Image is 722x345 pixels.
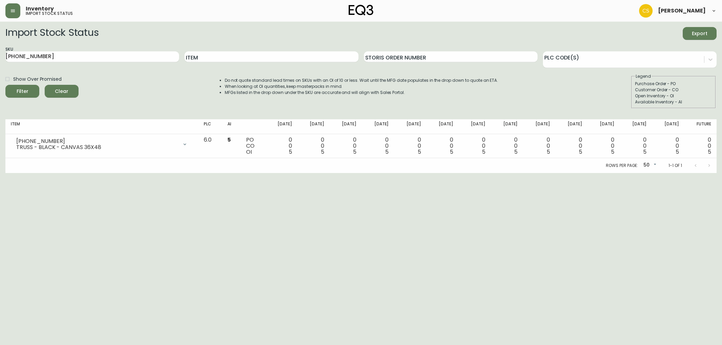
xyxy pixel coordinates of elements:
div: Purchase Order - PO [635,81,712,87]
div: Open Inventory - OI [635,93,712,99]
span: 5 [450,148,453,156]
button: Clear [45,85,79,98]
li: MFGs listed in the drop down under the SKU are accurate and will align with Sales Portal. [225,90,498,96]
p: 1-1 of 1 [669,163,682,169]
div: 0 0 [335,137,356,155]
th: [DATE] [620,119,652,134]
img: 996bfd46d64b78802a67b62ffe4c27a2 [639,4,653,18]
div: 0 0 [593,137,614,155]
th: [DATE] [394,119,426,134]
li: Do not quote standard lead times on SKUs with an OI of 10 or less. Wait until the MFG date popula... [225,77,498,83]
div: 0 0 [367,137,389,155]
div: 0 0 [690,137,711,155]
div: Customer Order - CO [635,87,712,93]
button: Filter [5,85,39,98]
div: 0 0 [496,137,518,155]
span: 5 [643,148,647,156]
th: AI [222,119,241,134]
img: logo [349,5,374,16]
th: [DATE] [362,119,394,134]
span: 5 [611,148,614,156]
th: PLC [198,119,222,134]
div: Available Inventory - AI [635,99,712,105]
th: [DATE] [298,119,330,134]
span: 5 [418,148,421,156]
div: [PHONE_NUMBER] [16,138,178,144]
th: [DATE] [588,119,620,134]
div: 0 0 [432,137,453,155]
span: 5 [321,148,324,156]
span: Show Over Promised [13,76,62,83]
span: 5 [579,148,582,156]
span: 5 [385,148,389,156]
th: [DATE] [523,119,555,134]
span: 5 [708,148,711,156]
th: [DATE] [265,119,297,134]
th: [DATE] [491,119,523,134]
div: 0 0 [303,137,324,155]
span: 5 [289,148,292,156]
div: 50 [641,160,658,171]
h2: Import Stock Status [5,27,99,40]
span: OI [246,148,252,156]
span: Inventory [26,6,54,11]
td: 6.0 [198,134,222,158]
div: 0 0 [399,137,421,155]
span: [PERSON_NAME] [658,8,706,14]
div: 0 0 [464,137,485,155]
th: Future [684,119,717,134]
span: Export [688,29,711,38]
span: 5 [676,148,679,156]
th: [DATE] [652,119,684,134]
legend: Legend [635,73,652,79]
div: [PHONE_NUMBER]TRUSS - BLACK - CANVAS 36X48 [11,137,193,152]
p: Rows per page: [606,163,638,169]
th: [DATE] [330,119,362,134]
span: Clear [50,87,73,96]
th: [DATE] [555,119,588,134]
div: 0 0 [528,137,550,155]
div: TRUSS - BLACK - CANVAS 36X48 [16,144,178,150]
h5: import stock status [26,11,73,16]
button: Export [683,27,717,40]
span: 5 [227,136,231,144]
span: 5 [353,148,356,156]
th: [DATE] [426,119,459,134]
span: 5 [514,148,518,156]
span: 5 [547,148,550,156]
div: Filter [17,87,28,96]
div: 0 0 [625,137,647,155]
div: 0 0 [657,137,679,155]
th: [DATE] [459,119,491,134]
div: 0 0 [561,137,582,155]
li: When looking at OI quantities, keep masterpacks in mind. [225,83,498,90]
div: PO CO [246,137,260,155]
th: Item [5,119,198,134]
span: 5 [482,148,485,156]
div: 0 0 [270,137,292,155]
